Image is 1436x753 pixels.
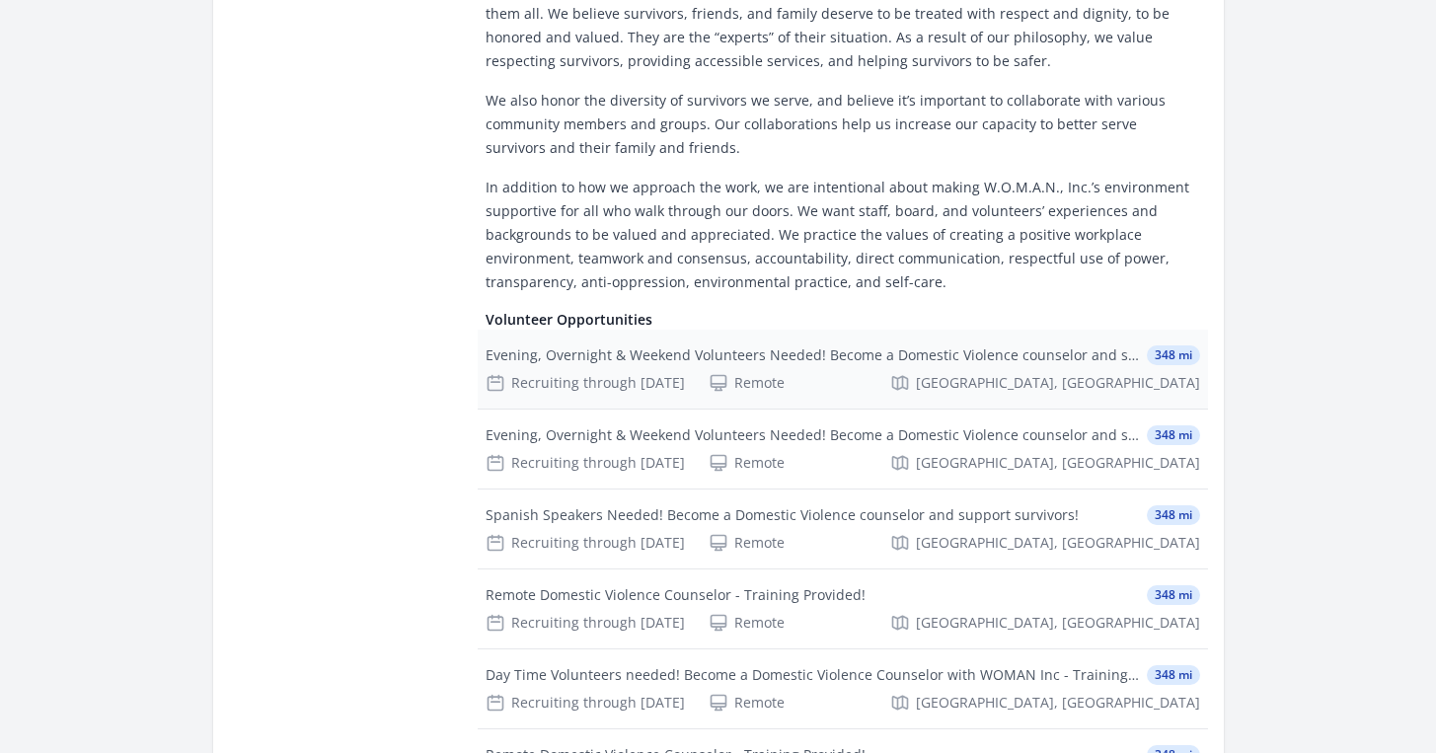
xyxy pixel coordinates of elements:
[478,410,1208,489] a: Evening, Overnight & Weekend Volunteers Needed! Become a Domestic Violence counselor and support ...
[486,425,1139,445] div: Evening, Overnight & Weekend Volunteers Needed! Become a Domestic Violence counselor and support ...
[916,533,1200,553] span: [GEOGRAPHIC_DATA], [GEOGRAPHIC_DATA]
[709,693,785,713] div: Remote
[1147,425,1200,445] span: 348 mi
[709,533,785,553] div: Remote
[486,505,1079,525] div: Spanish Speakers Needed! Become a Domestic Violence counselor and support survivors!
[486,533,685,553] div: Recruiting through [DATE]
[478,569,1208,648] a: Remote Domestic Violence Counselor - Training Provided! 348 mi Recruiting through [DATE] Remote [...
[478,649,1208,728] a: Day Time Volunteers needed! Become a Domestic Violence Counselor with WOMAN Inc - Training Provid...
[478,489,1208,568] a: Spanish Speakers Needed! Become a Domestic Violence counselor and support survivors! 348 mi Recru...
[709,453,785,473] div: Remote
[478,330,1208,409] a: Evening, Overnight & Weekend Volunteers Needed! Become a Domestic Violence counselor and support ...
[1147,665,1200,685] span: 348 mi
[486,89,1200,160] p: We also honor the diversity of survivors we serve, and believe it’s important to collaborate with...
[1147,345,1200,365] span: 348 mi
[486,310,1200,330] h4: Volunteer Opportunities
[1147,505,1200,525] span: 348 mi
[916,453,1200,473] span: [GEOGRAPHIC_DATA], [GEOGRAPHIC_DATA]
[486,665,1139,685] div: Day Time Volunteers needed! Become a Domestic Violence Counselor with WOMAN Inc - Training Provided!
[916,373,1200,393] span: [GEOGRAPHIC_DATA], [GEOGRAPHIC_DATA]
[916,693,1200,713] span: [GEOGRAPHIC_DATA], [GEOGRAPHIC_DATA]
[916,613,1200,633] span: [GEOGRAPHIC_DATA], [GEOGRAPHIC_DATA]
[486,373,685,393] div: Recruiting through [DATE]
[486,693,685,713] div: Recruiting through [DATE]
[486,613,685,633] div: Recruiting through [DATE]
[709,613,785,633] div: Remote
[486,453,685,473] div: Recruiting through [DATE]
[486,176,1200,294] p: In addition to how we approach the work, we are intentional about making W.O.M.A.N., Inc.’s envir...
[486,585,866,605] div: Remote Domestic Violence Counselor - Training Provided!
[1147,585,1200,605] span: 348 mi
[486,345,1139,365] div: Evening, Overnight & Weekend Volunteers Needed! Become a Domestic Violence counselor and support ...
[709,373,785,393] div: Remote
